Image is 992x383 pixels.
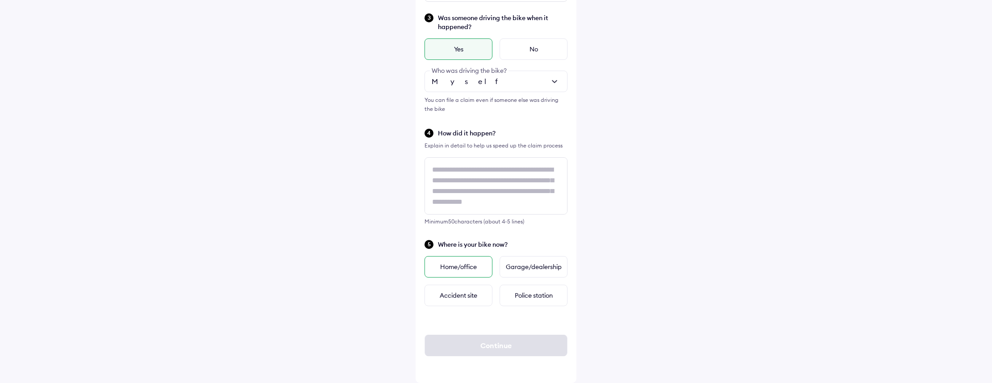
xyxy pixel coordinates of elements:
[425,256,492,278] div: Home/office
[500,256,567,278] div: Garage/dealership
[438,240,567,249] span: Where is your bike now?
[425,141,567,150] div: Explain in detail to help us speed up the claim process
[438,129,567,138] span: How did it happen?
[425,38,492,60] div: Yes
[425,285,492,306] div: Accident site
[425,218,567,225] div: Minimum 50 characters (about 4-5 lines)
[438,13,567,31] span: Was someone driving the bike when it happened?
[500,38,567,60] div: No
[432,77,505,86] span: Myself
[500,285,567,306] div: Police station
[425,96,567,114] div: You can file a claim even if someone else was driving the bike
